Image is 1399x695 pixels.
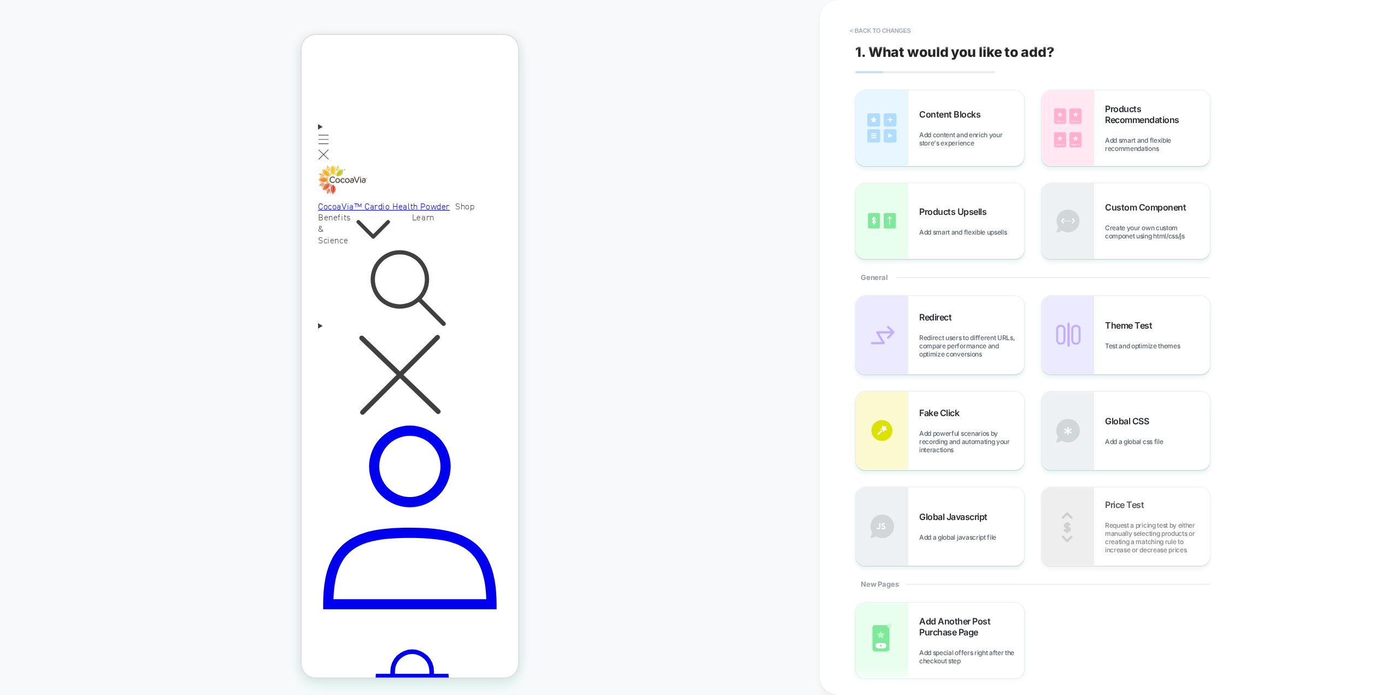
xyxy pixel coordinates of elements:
span: Create your own custom componet using html/css/js [1105,224,1210,240]
span: Learn [110,177,133,189]
span: Redirect [919,312,957,323]
span: Shop [154,166,173,178]
a: CocoaVia Logo [16,130,200,164]
span: Global CSS [1105,416,1154,427]
span: Price Test [1105,499,1149,510]
span: Redirect users to different URLs, compare performance and optimize conversions [919,334,1024,358]
span: Global Javascript [919,511,993,522]
summary: Shop [154,166,187,178]
span: Benefits & Science [16,177,53,211]
span: Add special offers right after the checkout step [919,649,1024,665]
span: Test and optimize themes [1105,342,1185,350]
span: Add Another Post Purchase Page [919,616,1024,638]
span: Content Blocks [919,109,986,120]
span: 1. What would you like to add? [855,44,1054,60]
summary: Search [16,212,200,386]
summary: Learn [110,177,148,189]
span: Add smart and flexible upsells [919,228,1012,236]
span: Products Recommendations [1105,103,1210,125]
img: CocoaVia Logo [16,130,66,159]
span: Custom Component [1105,202,1191,213]
span: Add powerful scenarios by recording and automating your interactions [919,429,1024,454]
div: General [855,259,1210,295]
span: Fake Click [919,407,965,418]
div: New Pages [855,566,1210,602]
summary: Menu [16,85,28,130]
span: Add smart and flexible recommendations [1105,136,1210,153]
button: < Back to changes [844,22,916,39]
a: CocoaVia™ Cardio Health Powder [16,166,148,178]
summary: Benefits & Science [16,177,105,211]
span: Products Upsells [919,206,992,217]
span: Add a global javascript file [919,533,1002,541]
span: Add a global css file [1105,437,1168,446]
span: Request a pricing test by either manually selecting products or creating a matching rule to incre... [1105,521,1210,554]
span: Help [25,8,47,17]
span: Theme Test [1105,320,1157,331]
span: Add content and enrich your store's experience [919,131,1024,147]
